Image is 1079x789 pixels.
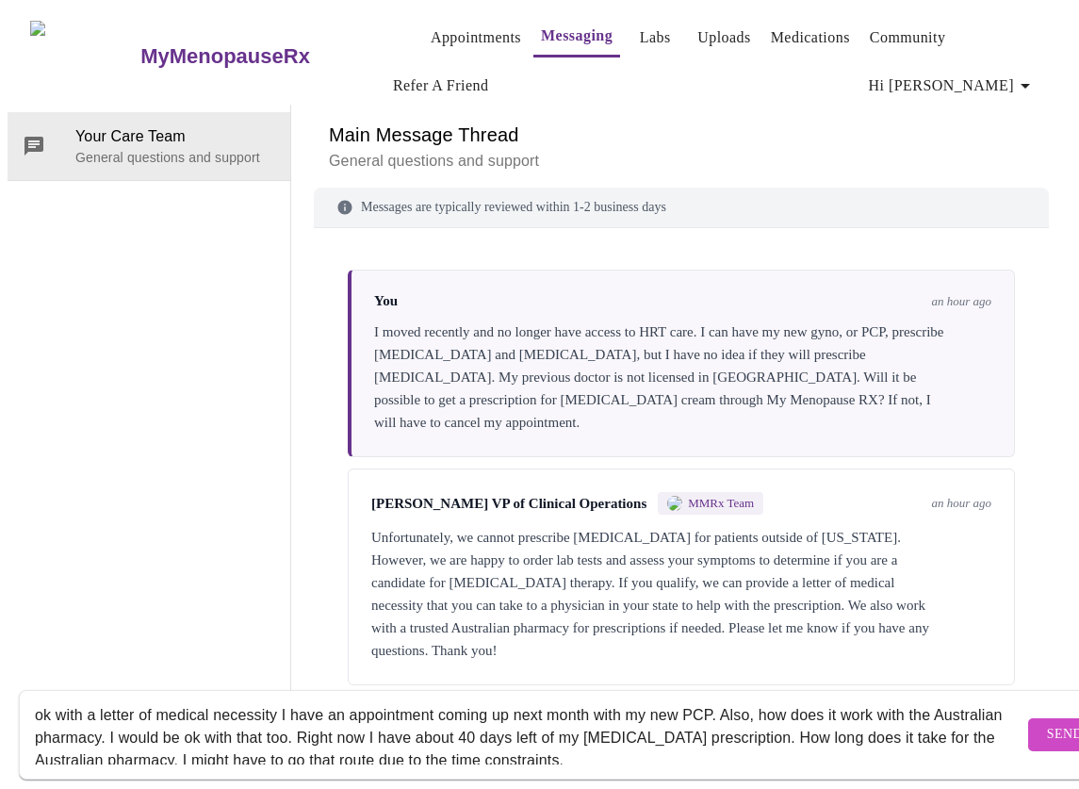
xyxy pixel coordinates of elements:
img: MyMenopauseRx Logo [30,21,139,91]
a: Appointments [431,25,521,51]
span: Your Care Team [75,125,275,148]
a: Medications [771,25,850,51]
span: an hour ago [931,294,991,309]
div: Unfortunately, we cannot prescribe [MEDICAL_DATA] for patients outside of [US_STATE]. However, we... [371,526,991,662]
button: Appointments [423,19,529,57]
textarea: Send a message about your appointment [35,704,1023,764]
span: Hi [PERSON_NAME] [869,73,1037,99]
a: Community [870,25,946,51]
a: Refer a Friend [393,73,489,99]
div: Your Care TeamGeneral questions and support [8,112,290,180]
h3: MyMenopauseRx [140,44,310,69]
button: Hi [PERSON_NAME] [861,67,1044,105]
span: MMRx Team [688,496,754,511]
span: You [374,293,398,309]
div: Messages are typically reviewed within 1-2 business days [314,188,1049,228]
span: [PERSON_NAME] VP of Clinical Operations [371,496,646,512]
div: I moved recently and no longer have access to HRT care. I can have my new gyno, or PCP, prescribe... [374,321,991,434]
a: Labs [640,25,671,51]
button: Refer a Friend [385,67,497,105]
p: General questions and support [329,150,1034,173]
span: an hour ago [931,496,991,511]
a: MyMenopauseRx [139,24,385,90]
a: Messaging [541,23,613,49]
p: General questions and support [75,148,275,167]
a: Uploads [697,25,751,51]
button: Uploads [690,19,759,57]
button: Labs [625,19,685,57]
img: MMRX [667,496,682,511]
button: Messaging [533,17,620,58]
button: Community [862,19,954,57]
button: Medications [763,19,858,57]
h6: Main Message Thread [329,120,1034,150]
